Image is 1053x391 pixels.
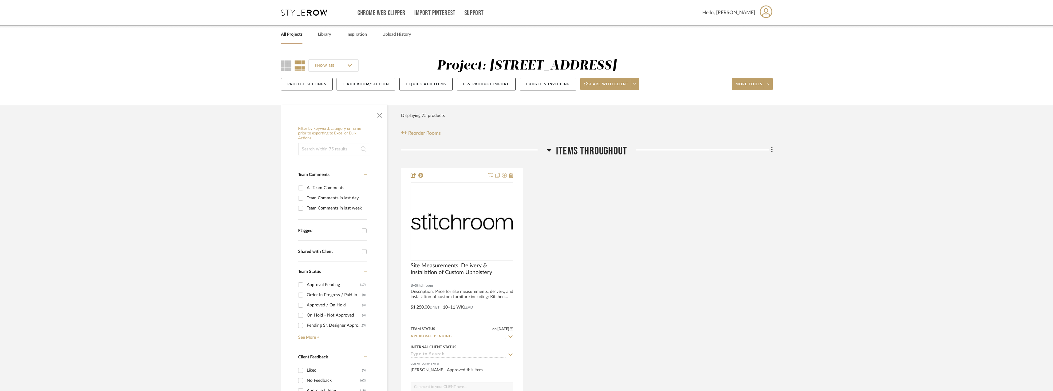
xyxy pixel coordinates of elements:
[736,82,762,91] span: More tools
[298,228,359,233] div: Flagged
[411,334,506,340] input: Type to Search…
[732,78,773,90] button: More tools
[346,30,367,39] a: Inspiration
[492,327,497,331] span: on
[362,290,366,300] div: (8)
[437,59,617,72] div: Project: [STREET_ADDRESS]
[411,213,513,229] img: Site Measurements, Delivery & Installation of Custom Upholstery
[411,262,513,276] span: Site Measurements, Delivery & Installation of Custom Upholstery
[298,269,321,274] span: Team Status
[307,290,362,300] div: Order In Progress / Paid In Full w/ Freight, No Balance due
[401,110,445,122] div: Displaying 75 products
[411,283,415,289] span: By
[307,300,362,310] div: Approved / On Hold
[307,321,362,330] div: Pending Sr. Designer Approval
[298,173,329,177] span: Team Comments
[415,283,433,289] span: Stitchroom
[307,376,360,385] div: No Feedback
[307,365,362,375] div: Liked
[362,365,366,375] div: (5)
[281,30,302,39] a: All Projects
[357,10,405,16] a: Chrome Web Clipper
[411,352,506,358] input: Type to Search…
[411,326,435,332] div: Team Status
[298,249,359,254] div: Shared with Client
[362,310,366,320] div: (4)
[307,310,362,320] div: On Hold - Not Approved
[408,130,441,137] span: Reorder Rooms
[580,78,639,90] button: Share with client
[362,321,366,330] div: (3)
[457,78,516,90] button: CSV Product Import
[362,300,366,310] div: (4)
[281,78,333,90] button: Project Settings
[401,130,441,137] button: Reorder Rooms
[411,344,456,350] div: Internal Client Status
[411,183,513,260] div: 0
[298,143,370,155] input: Search within 75 results
[414,10,456,16] a: Import Pinterest
[307,183,366,193] div: All Team Comments
[556,145,627,158] span: Items Throughout
[382,30,411,39] a: Upload History
[702,9,755,16] span: Hello, [PERSON_NAME]
[464,10,484,16] a: Support
[399,78,453,90] button: + Quick Add Items
[360,280,366,290] div: (17)
[307,203,366,213] div: Team Comments in last week
[520,78,576,90] button: Budget & Invoicing
[411,367,513,379] div: [PERSON_NAME]: Approved this item.
[337,78,395,90] button: + Add Room/Section
[307,280,360,290] div: Approval Pending
[298,126,370,141] h6: Filter by keyword, category or name prior to exporting to Excel or Bulk Actions
[497,327,510,331] span: [DATE]
[584,82,629,91] span: Share with client
[298,355,328,359] span: Client Feedback
[360,376,366,385] div: (62)
[307,193,366,203] div: Team Comments in last day
[318,30,331,39] a: Library
[373,108,386,120] button: Close
[297,330,367,340] a: See More +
